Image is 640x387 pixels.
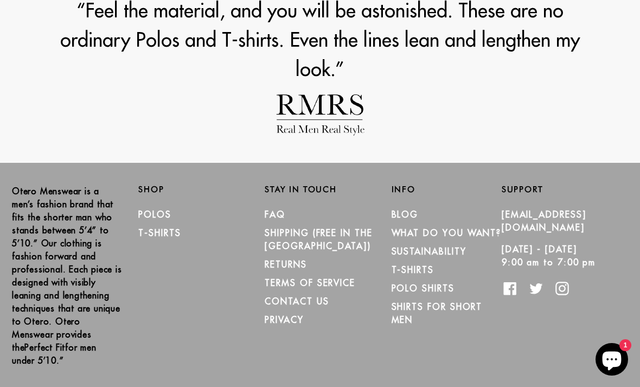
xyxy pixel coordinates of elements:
[392,209,419,220] a: Blog
[138,227,181,238] a: T-Shirts
[265,185,375,194] h2: Stay in Touch
[392,264,434,275] a: T-Shirts
[24,342,65,353] strong: Perfect Fit
[265,277,355,288] a: TERMS OF SERVICE
[276,94,364,136] img: otero-menswear-real-men-real-style_1024x1024.png
[138,209,171,220] a: Polos
[392,301,483,325] a: Shirts for Short Men
[502,243,612,269] p: [DATE] - [DATE] 9:00 am to 7:00 pm
[265,259,306,270] a: RETURNS
[265,227,372,251] a: SHIPPING (Free in the [GEOGRAPHIC_DATA])
[265,296,329,307] a: CONTACT US
[392,283,455,294] a: Polo Shirts
[138,185,248,194] h2: Shop
[392,246,466,257] a: Sustainability
[502,185,628,194] h2: Support
[12,185,122,367] p: Otero Menswear is a men’s fashion brand that fits the shorter man who stands between 5’4” to 5’10...
[392,227,502,238] a: What Do You Want?
[502,209,586,233] a: [EMAIL_ADDRESS][DOMAIN_NAME]
[392,185,502,194] h2: Info
[265,314,303,325] a: PRIVACY
[592,343,631,378] inbox-online-store-chat: Shopify online store chat
[265,209,285,220] a: FAQ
